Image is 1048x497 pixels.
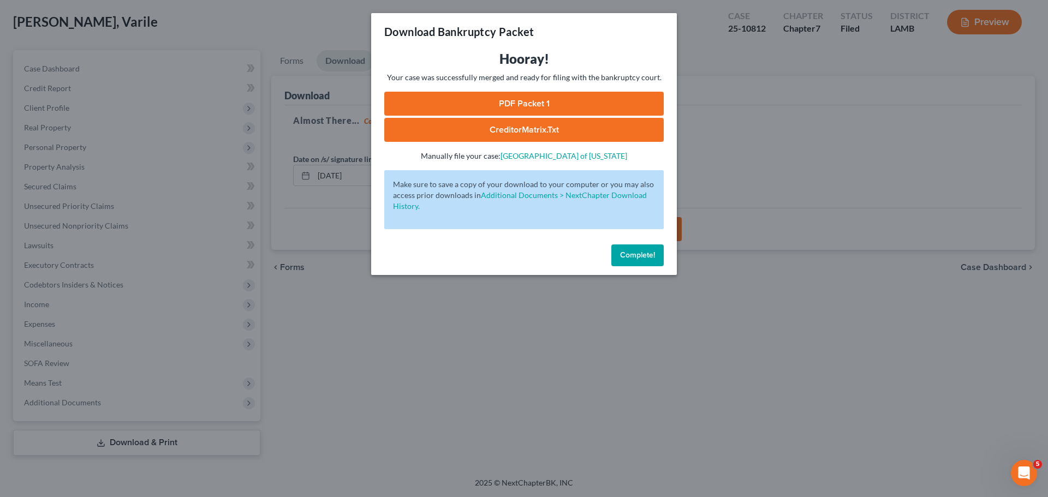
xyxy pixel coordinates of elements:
[384,151,664,161] p: Manually file your case:
[384,24,534,39] h3: Download Bankruptcy Packet
[393,179,655,212] p: Make sure to save a copy of your download to your computer or you may also access prior downloads in
[501,151,627,160] a: [GEOGRAPHIC_DATA] of [US_STATE]
[611,244,664,266] button: Complete!
[384,92,664,116] a: PDF Packet 1
[384,72,664,83] p: Your case was successfully merged and ready for filing with the bankruptcy court.
[1011,460,1037,486] iframe: Intercom live chat
[393,190,647,211] a: Additional Documents > NextChapter Download History.
[1033,460,1042,469] span: 5
[384,50,664,68] h3: Hooray!
[384,118,664,142] a: CreditorMatrix.txt
[620,250,655,260] span: Complete!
